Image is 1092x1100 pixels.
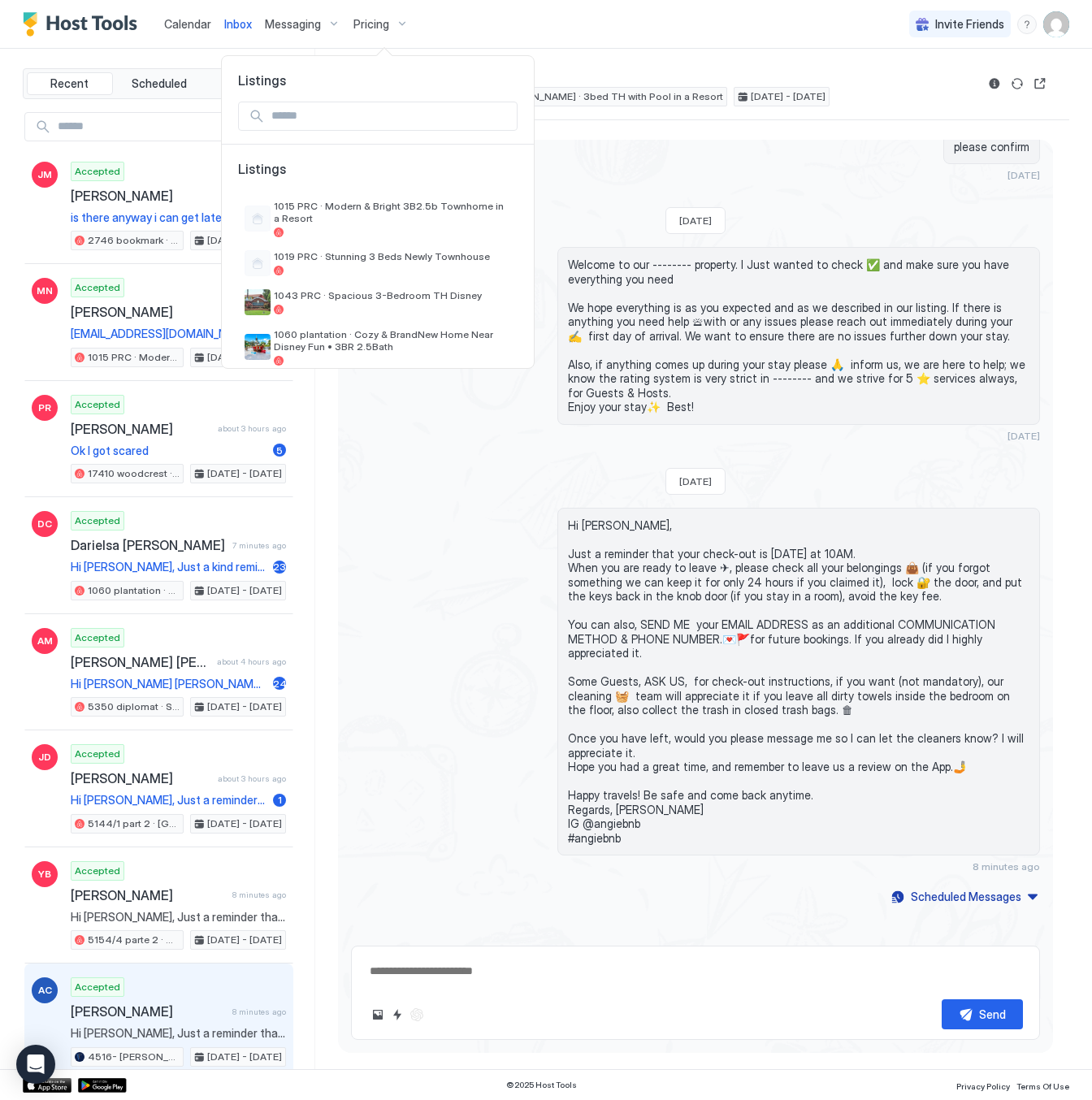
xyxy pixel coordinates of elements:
[274,250,511,262] span: 1019 PRC · Stunning 3 Beds Newly Townhouse
[274,289,511,301] span: 1043 PRC · Spacious 3-Bedroom TH Disney
[265,102,517,130] input: Input Field
[245,334,271,360] div: listing image
[274,200,511,224] span: 1015 PRC · Modern & Bright 3B2.5b Townhome in a Resort
[222,72,534,89] span: Listings
[245,289,271,315] div: listing image
[238,161,518,193] span: Listings
[274,328,511,353] span: 1060 plantation · Cozy & BrandNew Home Near Disney Fun • 3BR 2.5Bath
[16,1045,55,1084] div: Open Intercom Messenger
